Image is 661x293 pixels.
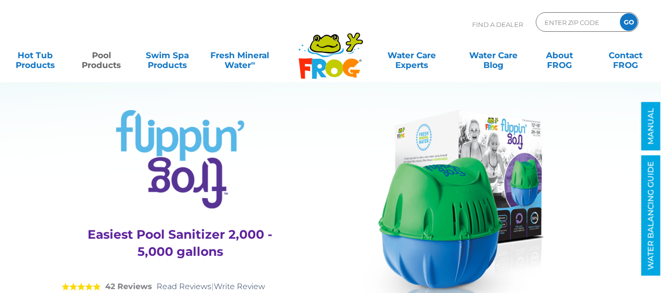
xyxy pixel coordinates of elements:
a: PoolProducts [76,45,127,65]
p: Find A Dealer [472,12,523,37]
a: WATER BALANCING GUIDE [641,156,661,276]
img: Frog Products Logo [293,20,368,79]
a: ContactFROG [600,45,651,65]
strong: 42 Reviews [105,282,152,291]
img: Product Logo [116,110,245,209]
span: 5 [62,283,101,291]
a: MANUAL [641,102,661,151]
input: GO [620,13,638,31]
a: Swim SpaProducts [142,45,193,65]
a: Water CareBlog [468,45,519,65]
h3: Easiest Pool Sanitizer 2,000 - 5,000 gallons [74,226,287,260]
sup: ∞ [251,59,255,67]
a: Hot TubProducts [10,45,61,65]
a: Water CareExperts [370,45,453,65]
a: Write Review [214,282,265,291]
a: Read Reviews [157,282,211,291]
a: AboutFROG [534,45,585,65]
a: Fresh MineralWater∞ [208,45,272,65]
